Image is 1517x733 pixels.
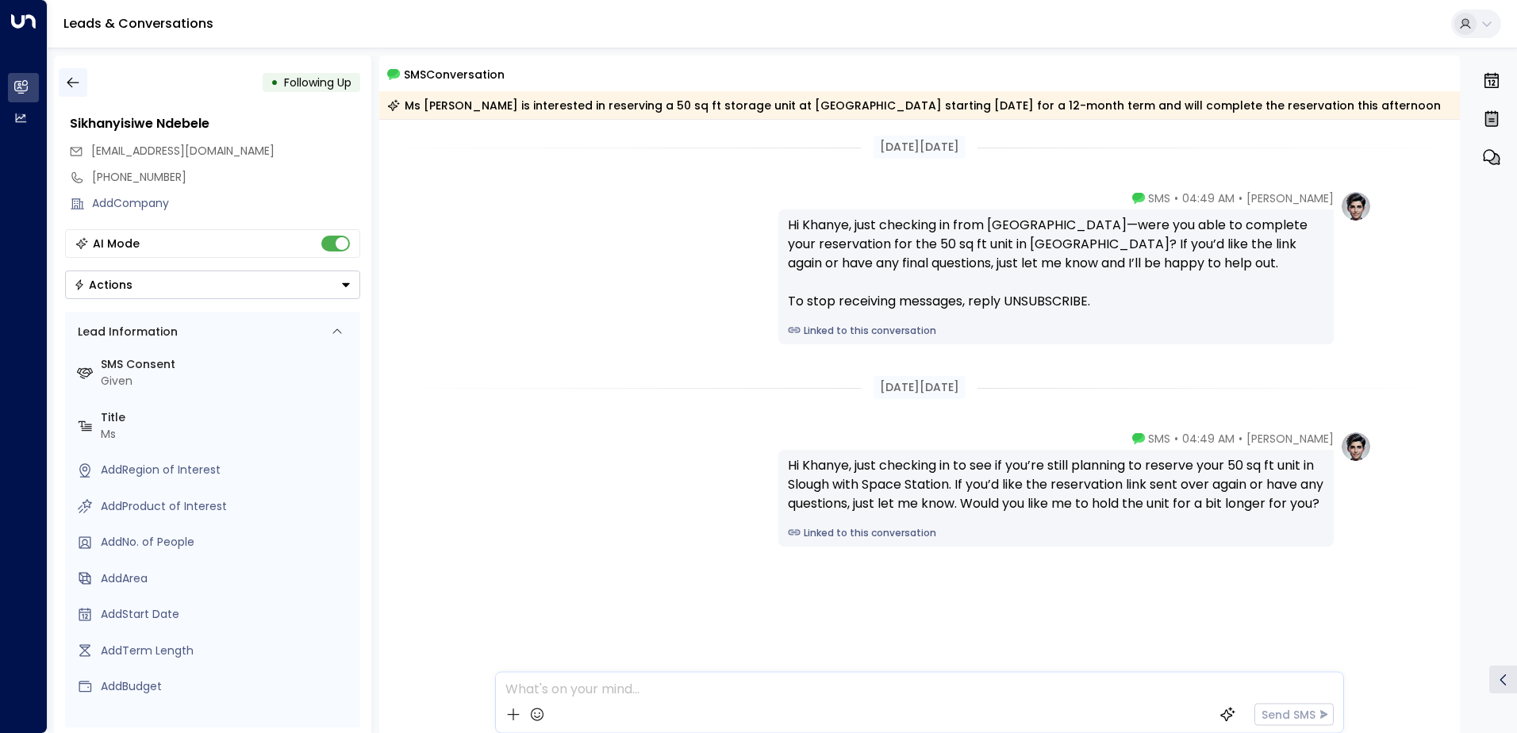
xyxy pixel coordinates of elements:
div: AI Mode [93,236,140,251]
div: Lead Information [72,324,178,340]
a: Linked to this conversation [788,324,1324,338]
div: Button group with a nested menu [65,271,360,299]
span: SMS [1148,190,1170,206]
div: Hi Khanye, just checking in to see if you’re still planning to reserve your 50 sq ft unit in Slou... [788,456,1324,513]
span: • [1239,431,1242,447]
div: AddNo. of People [101,534,354,551]
span: SMS [1148,431,1170,447]
span: [PERSON_NAME] [1246,190,1334,206]
label: Title [101,409,354,426]
a: Leads & Conversations [63,14,213,33]
div: • [271,68,278,97]
div: [DATE][DATE] [874,136,966,159]
div: AddProduct of Interest [101,498,354,515]
div: Ms [101,426,354,443]
div: Given [101,373,354,390]
img: profile-logo.png [1340,190,1372,222]
div: Hi Khanye, just checking in from [GEOGRAPHIC_DATA]—were you able to complete your reservation for... [788,216,1324,311]
a: Linked to this conversation [788,526,1324,540]
img: profile-logo.png [1340,431,1372,462]
label: Source [101,715,354,731]
span: SMS Conversation [404,65,505,83]
div: AddTerm Length [101,643,354,659]
div: Actions [74,278,132,292]
div: Sikhanyisiwe Ndebele [70,114,360,133]
span: • [1239,190,1242,206]
span: • [1174,431,1178,447]
label: SMS Consent [101,356,354,373]
div: Ms [PERSON_NAME] is interested in reserving a 50 sq ft storage unit at [GEOGRAPHIC_DATA] starting... [387,98,1441,113]
span: [PERSON_NAME] [1246,431,1334,447]
button: Actions [65,271,360,299]
div: AddBudget [101,678,354,695]
span: ndebelekhanyi@yahoo.co.uk [91,143,275,159]
div: AddStart Date [101,606,354,623]
span: [EMAIL_ADDRESS][DOMAIN_NAME] [91,143,275,159]
div: [PHONE_NUMBER] [92,169,360,186]
span: Following Up [284,75,351,90]
span: 04:49 AM [1182,431,1235,447]
div: AddRegion of Interest [101,462,354,478]
div: AddArea [101,570,354,587]
div: [DATE][DATE] [874,376,966,399]
span: 04:49 AM [1182,190,1235,206]
div: AddCompany [92,195,360,212]
span: • [1174,190,1178,206]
